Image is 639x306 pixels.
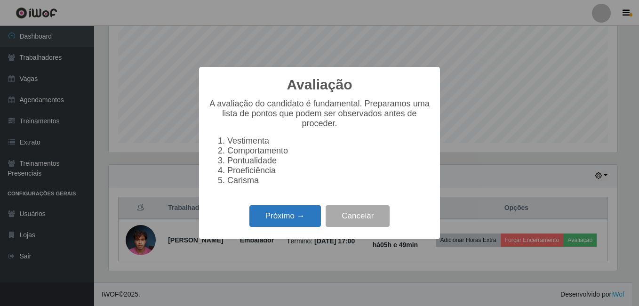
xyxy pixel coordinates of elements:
[227,156,431,166] li: Pontualidade
[227,136,431,146] li: Vestimenta
[208,99,431,129] p: A avaliação do candidato é fundamental. Preparamos uma lista de pontos que podem ser observados a...
[287,76,352,93] h2: Avaliação
[249,205,321,227] button: Próximo →
[227,166,431,176] li: Proeficiência
[227,176,431,185] li: Carisma
[227,146,431,156] li: Comportamento
[326,205,390,227] button: Cancelar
